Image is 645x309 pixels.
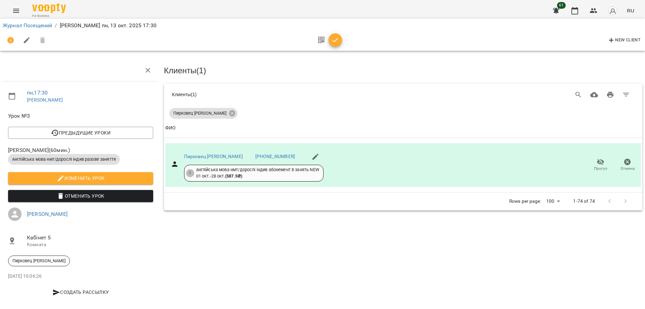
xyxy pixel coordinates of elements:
span: Урок №3 [8,112,153,120]
span: Изменить урок [13,174,148,182]
button: Отменить Урок [8,190,153,202]
span: Отменить Урок [13,192,148,200]
span: Предыдущие уроки [13,129,148,137]
span: Отмена [620,166,635,171]
b: ( 587.5 ₴ ) [225,173,242,179]
button: Предыдущие уроки [8,127,153,139]
button: Создать рассылку [8,286,153,298]
div: Пирковец [PERSON_NAME] [8,256,70,266]
div: ФИО [165,124,175,132]
div: 100 [544,196,562,206]
span: New Client [607,36,641,44]
button: Загрузить в CSV [586,87,602,103]
div: 3 [186,169,194,177]
span: Кабінет 5 [27,234,153,242]
span: ФИО [165,124,641,132]
button: Изменить урок [8,172,153,184]
a: [PERSON_NAME] [27,97,63,103]
a: пн , 17:30 [27,89,48,96]
span: Создать рассылку [11,288,150,296]
span: RU [627,7,634,14]
span: Прогул [594,166,607,171]
a: [PERSON_NAME] [27,211,68,217]
a: Журнал Посещений [3,22,52,29]
a: Пирковец [PERSON_NAME] [184,154,243,159]
div: Клиенты ( 1 ) [172,91,384,98]
div: Table Toolbar [164,84,642,105]
span: Англійська мова нмт/дорослі індив разове заняття [8,156,120,162]
div: Пирковец [PERSON_NAME] [169,108,238,119]
span: 61 [557,2,566,9]
li: / [55,22,57,30]
button: Menu [8,3,24,19]
span: Пирковец [PERSON_NAME] [169,110,230,116]
div: Sort [165,124,175,132]
img: avatar_s.png [608,6,617,15]
img: Voopty Logo [32,3,66,13]
p: Rows per page: [509,198,541,205]
span: Пирковец [PERSON_NAME] [8,258,70,264]
button: Search [570,87,587,103]
p: 1-74 of 74 [573,198,595,205]
button: RU [624,4,637,17]
p: [PERSON_NAME] пн, 13 окт. 2025 17:30 [60,22,157,30]
nav: breadcrumb [3,22,642,30]
a: [PHONE_NUMBER] [255,154,295,159]
button: Прогул [587,156,614,175]
button: Отмена [614,156,641,175]
button: Фильтр [618,87,634,103]
p: Комната [27,241,153,248]
span: [PERSON_NAME] ( 60 мин. ) [8,146,153,154]
h3: Клиенты ( 1 ) [164,66,642,75]
p: [DATE] 10:06:26 [8,273,153,280]
button: Распечатать [602,87,618,103]
span: For Business [32,14,66,18]
button: New Client [606,35,642,46]
div: англійська мова нмт/дорослі індив абонемент 8 занять NEW 01 окт. - 28 окт. [196,167,319,179]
